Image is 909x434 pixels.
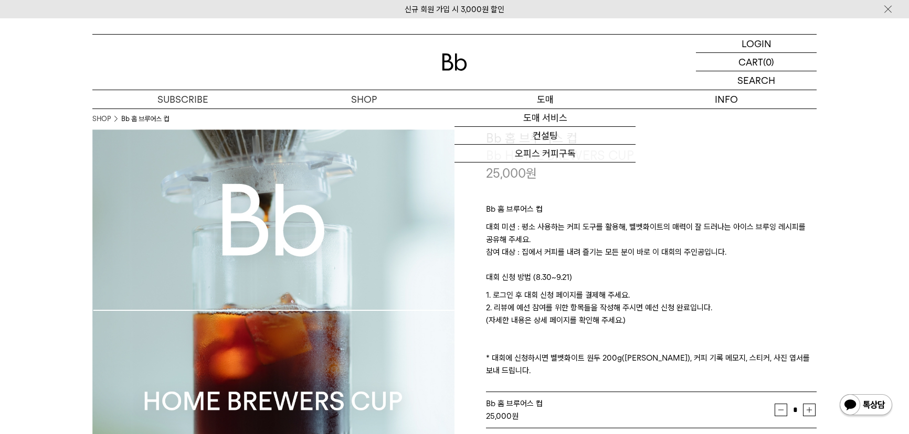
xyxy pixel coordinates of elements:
a: SUBSCRIBE [92,90,273,108]
button: 증가 [803,404,816,416]
img: 로고 [442,53,467,71]
h3: Bb 홈 브루어스 컵 [486,129,817,147]
p: 대회 신청 방법 (8.30~9.21) [486,271,817,289]
button: 감소 [775,404,787,416]
p: Bb 홈 브루어스 컵 [486,203,817,221]
a: SHOP [273,90,454,108]
a: CART (0) [696,53,817,71]
p: SEARCH [737,71,775,90]
a: 신규 회원 가입 시 3,000원 할인 [405,5,504,14]
span: 원 [526,166,537,181]
p: 대회 미션 : 평소 사용하는 커피 도구를 활용해, 벨벳화이트의 매력이 잘 드러나는 아이스 브루잉 레시피를 공유해 주세요. 참여 대상 : 집에서 커피를 내려 즐기는 모든 분이 ... [486,221,817,271]
a: LOGIN [696,35,817,53]
p: LOGIN [742,35,771,52]
p: (0) [763,53,774,71]
a: SHOP [92,114,111,124]
span: Bb 홈 브루어스 컵 [486,399,543,408]
p: Bb HOME BREWERS CUP [486,147,817,165]
p: INFO [636,90,817,108]
a: 컨설팅 [454,127,636,145]
p: 25,000 [486,165,537,182]
a: 도매 서비스 [454,109,636,127]
strong: 25,000 [486,411,512,421]
p: 도매 [454,90,636,108]
p: CART [738,53,763,71]
a: 오피스 커피구독 [454,145,636,162]
li: Bb 홈 브루어스 컵 [121,114,169,124]
img: 카카오톡 채널 1:1 채팅 버튼 [839,393,893,418]
p: 1. 로그인 후 대회 신청 페이지를 결제해 주세요. 2. 리뷰에 예선 참여를 위한 항목들을 작성해 주시면 예선 신청 완료입니다. (자세한 내용은 상세 페이지를 확인해 주세요.... [486,289,817,377]
div: 원 [486,410,775,422]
